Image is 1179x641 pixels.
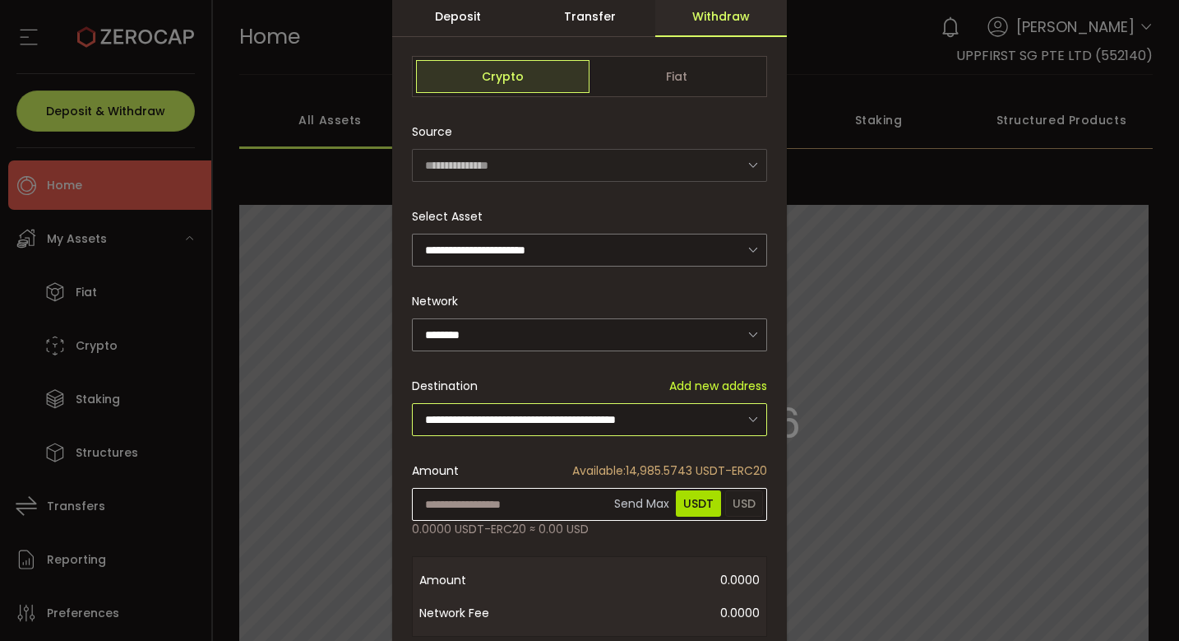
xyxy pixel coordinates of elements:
span: 0.0000 USDT-ERC20 ≈ 0.00 USD [412,521,589,538]
span: Source [412,115,452,148]
label: Select Asset [412,208,492,225]
span: Add new address [669,378,767,395]
label: Network [412,293,468,309]
span: Amount [419,564,551,597]
span: Destination [412,378,478,394]
span: Network Fee [419,597,551,629]
span: Available: [572,462,626,479]
span: Send Max [612,487,672,520]
span: Crypto [416,60,589,93]
span: Fiat [589,60,763,93]
span: 0.0000 [551,597,760,629]
span: USDT [676,490,721,517]
span: Amount [412,462,459,480]
iframe: Chat Widget [1097,562,1179,641]
span: 0.0000 [551,564,760,597]
span: USD [725,490,763,517]
span: 14,985.5743 USDT-ERC20 [572,462,767,480]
